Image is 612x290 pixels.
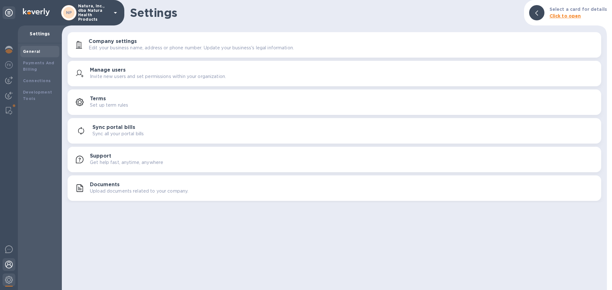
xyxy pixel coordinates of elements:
b: NP [66,10,72,15]
button: Manage usersInvite new users and set permissions within your organization. [68,61,601,86]
button: DocumentsUpload documents related to your company. [68,175,601,201]
p: Sync all your portal bills [92,131,144,137]
h3: Documents [90,182,120,188]
h3: Terms [90,96,106,102]
h3: Sync portal bills [92,124,135,131]
h3: Company settings [89,39,137,45]
b: Click to open [550,13,581,18]
p: Natura, Inc., dba Natura Health Products [78,4,110,22]
p: Upload documents related to your company. [90,188,188,195]
b: Development Tools [23,90,52,101]
b: Payments And Billing [23,60,55,72]
b: Connections [23,78,51,83]
img: Foreign exchange [5,61,13,69]
b: Select a card for details [550,7,607,12]
h3: Support [90,153,111,159]
div: Unpin categories [3,6,15,19]
b: General [23,49,40,54]
p: Settings [23,31,57,37]
h3: Manage users [90,67,126,73]
button: TermsSet up term rules [68,89,601,115]
p: Invite new users and set permissions within your organization. [90,73,226,80]
img: Logo [23,8,50,16]
p: Edit your business name, address or phone number. Update your business's legal information. [89,45,294,51]
p: Get help fast, anytime, anywhere [90,159,163,166]
h1: Settings [130,6,519,19]
button: SupportGet help fast, anytime, anywhere [68,147,601,172]
button: Sync portal billsSync all your portal bills [68,118,601,144]
button: Company settingsEdit your business name, address or phone number. Update your business's legal in... [68,32,601,58]
p: Set up term rules [90,102,128,109]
